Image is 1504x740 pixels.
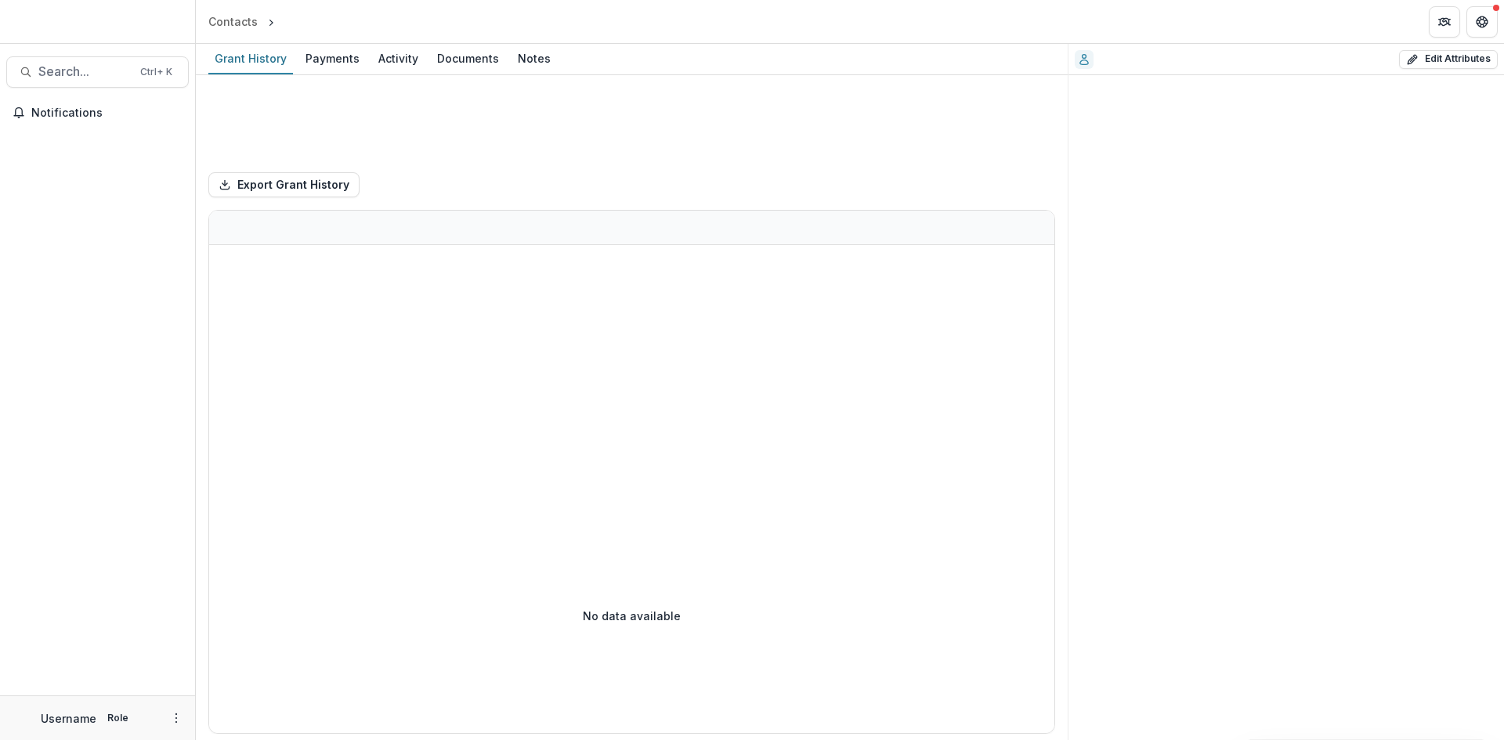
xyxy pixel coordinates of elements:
[372,47,425,70] div: Activity
[431,44,505,74] a: Documents
[1399,50,1498,69] button: Edit Attributes
[208,47,293,70] div: Grant History
[299,44,366,74] a: Payments
[208,44,293,74] a: Grant History
[38,64,131,79] span: Search...
[512,47,557,70] div: Notes
[372,44,425,74] a: Activity
[208,13,258,30] div: Contacts
[1429,6,1460,38] button: Partners
[299,47,366,70] div: Payments
[202,10,345,33] nav: breadcrumb
[202,10,264,33] a: Contacts
[512,44,557,74] a: Notes
[41,710,96,727] p: Username
[137,63,175,81] div: Ctrl + K
[1466,6,1498,38] button: Get Help
[431,47,505,70] div: Documents
[6,100,189,125] button: Notifications
[583,608,681,624] p: No data available
[208,172,360,197] button: Export Grant History
[103,711,133,725] p: Role
[31,106,183,120] span: Notifications
[167,709,186,727] button: More
[6,56,189,88] button: Search...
